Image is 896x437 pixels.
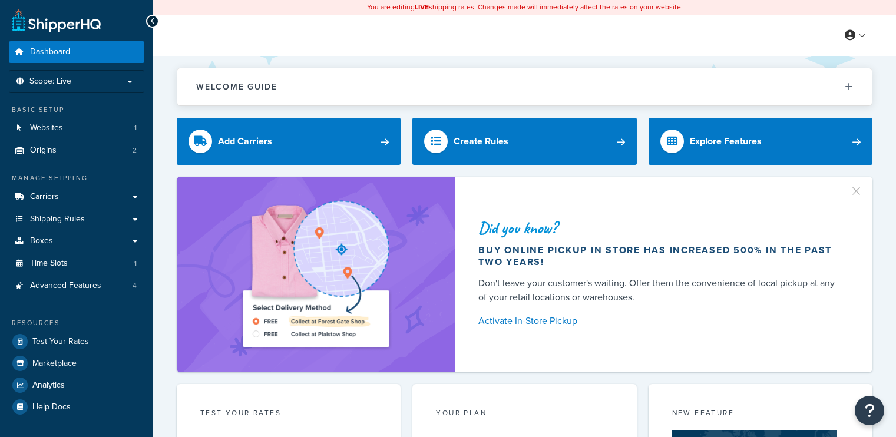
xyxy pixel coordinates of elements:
a: Websites1 [9,117,144,139]
a: Activate In-Store Pickup [478,313,844,329]
button: Open Resource Center [855,396,884,425]
span: 2 [133,145,137,155]
span: Test Your Rates [32,337,89,347]
a: Origins2 [9,140,144,161]
span: Shipping Rules [30,214,85,224]
span: Analytics [32,380,65,390]
a: Create Rules [412,118,636,165]
div: Buy online pickup in store has increased 500% in the past two years! [478,244,844,268]
a: Time Slots1 [9,253,144,274]
a: Boxes [9,230,144,252]
span: 4 [133,281,137,291]
a: Test Your Rates [9,331,144,352]
a: Shipping Rules [9,208,144,230]
a: Explore Features [649,118,872,165]
div: Test your rates [200,408,377,421]
a: Carriers [9,186,144,208]
div: Create Rules [454,133,508,150]
div: Manage Shipping [9,173,144,183]
div: Basic Setup [9,105,144,115]
span: Scope: Live [29,77,71,87]
a: Add Carriers [177,118,401,165]
a: Help Docs [9,396,144,418]
b: LIVE [415,2,429,12]
li: Websites [9,117,144,139]
span: 1 [134,259,137,269]
div: Explore Features [690,133,762,150]
span: Origins [30,145,57,155]
a: Analytics [9,375,144,396]
button: Welcome Guide [177,68,872,105]
div: Did you know? [478,220,844,236]
span: Advanced Features [30,281,101,291]
li: Origins [9,140,144,161]
a: Marketplace [9,353,144,374]
li: Time Slots [9,253,144,274]
span: Time Slots [30,259,68,269]
span: Marketplace [32,359,77,369]
img: ad-shirt-map-b0359fc47e01cab431d101c4b569394f6a03f54285957d908178d52f29eb9668.png [209,194,422,355]
span: Dashboard [30,47,70,57]
li: Advanced Features [9,275,144,297]
div: Add Carriers [218,133,272,150]
h2: Welcome Guide [196,82,277,91]
div: Don't leave your customer's waiting. Offer them the convenience of local pickup at any of your re... [478,276,844,304]
span: Websites [30,123,63,133]
div: Resources [9,318,144,328]
span: Boxes [30,236,53,246]
span: 1 [134,123,137,133]
a: Advanced Features4 [9,275,144,297]
a: Dashboard [9,41,144,63]
div: Your Plan [436,408,613,421]
div: New Feature [672,408,849,421]
span: Help Docs [32,402,71,412]
span: Carriers [30,192,59,202]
